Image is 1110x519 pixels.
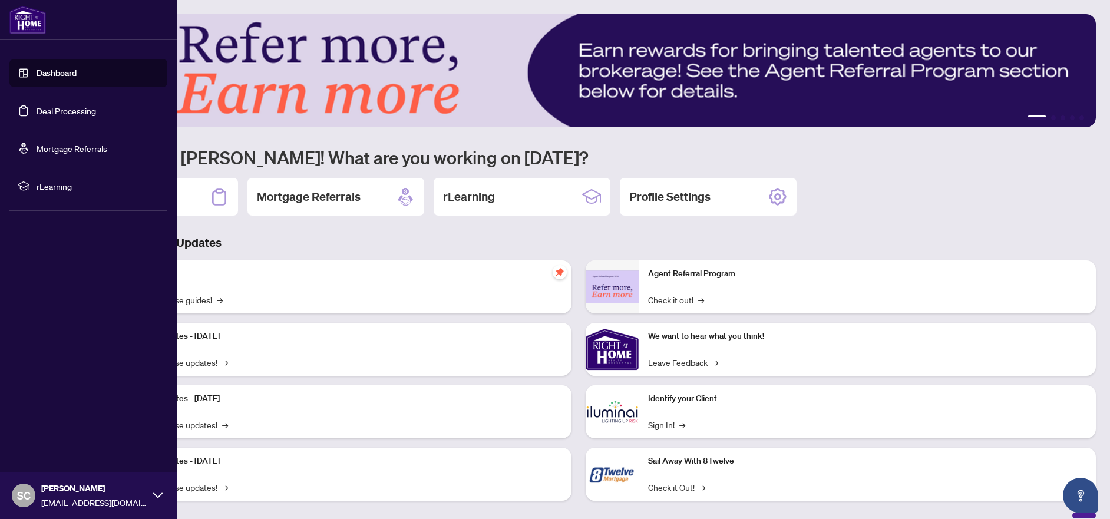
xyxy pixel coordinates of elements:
[648,418,685,431] a: Sign In!→
[9,6,46,34] img: logo
[648,356,718,369] a: Leave Feedback→
[217,293,223,306] span: →
[648,455,1086,468] p: Sail Away With 8Twelve
[586,385,639,438] img: Identify your Client
[257,189,361,205] h2: Mortgage Referrals
[222,356,228,369] span: →
[1051,115,1056,120] button: 2
[699,481,705,494] span: →
[1070,115,1075,120] button: 4
[37,68,77,78] a: Dashboard
[1061,115,1065,120] button: 3
[17,487,31,504] span: SC
[443,189,495,205] h2: rLearning
[37,143,107,154] a: Mortgage Referrals
[648,267,1086,280] p: Agent Referral Program
[124,330,562,343] p: Platform Updates - [DATE]
[629,189,711,205] h2: Profile Settings
[37,180,159,193] span: rLearning
[648,293,704,306] a: Check it out!→
[124,455,562,468] p: Platform Updates - [DATE]
[124,267,562,280] p: Self-Help
[41,496,147,509] span: [EMAIL_ADDRESS][DOMAIN_NAME]
[1079,115,1084,120] button: 5
[61,234,1096,251] h3: Brokerage & Industry Updates
[1063,478,1098,513] button: Open asap
[222,418,228,431] span: →
[222,481,228,494] span: →
[124,392,562,405] p: Platform Updates - [DATE]
[586,448,639,501] img: Sail Away With 8Twelve
[679,418,685,431] span: →
[648,392,1086,405] p: Identify your Client
[586,323,639,376] img: We want to hear what you think!
[586,270,639,303] img: Agent Referral Program
[41,482,147,495] span: [PERSON_NAME]
[61,14,1096,127] img: Slide 0
[648,481,705,494] a: Check it Out!→
[1028,115,1046,120] button: 1
[698,293,704,306] span: →
[712,356,718,369] span: →
[553,265,567,279] span: pushpin
[61,146,1096,168] h1: Welcome back [PERSON_NAME]! What are you working on [DATE]?
[37,105,96,116] a: Deal Processing
[648,330,1086,343] p: We want to hear what you think!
